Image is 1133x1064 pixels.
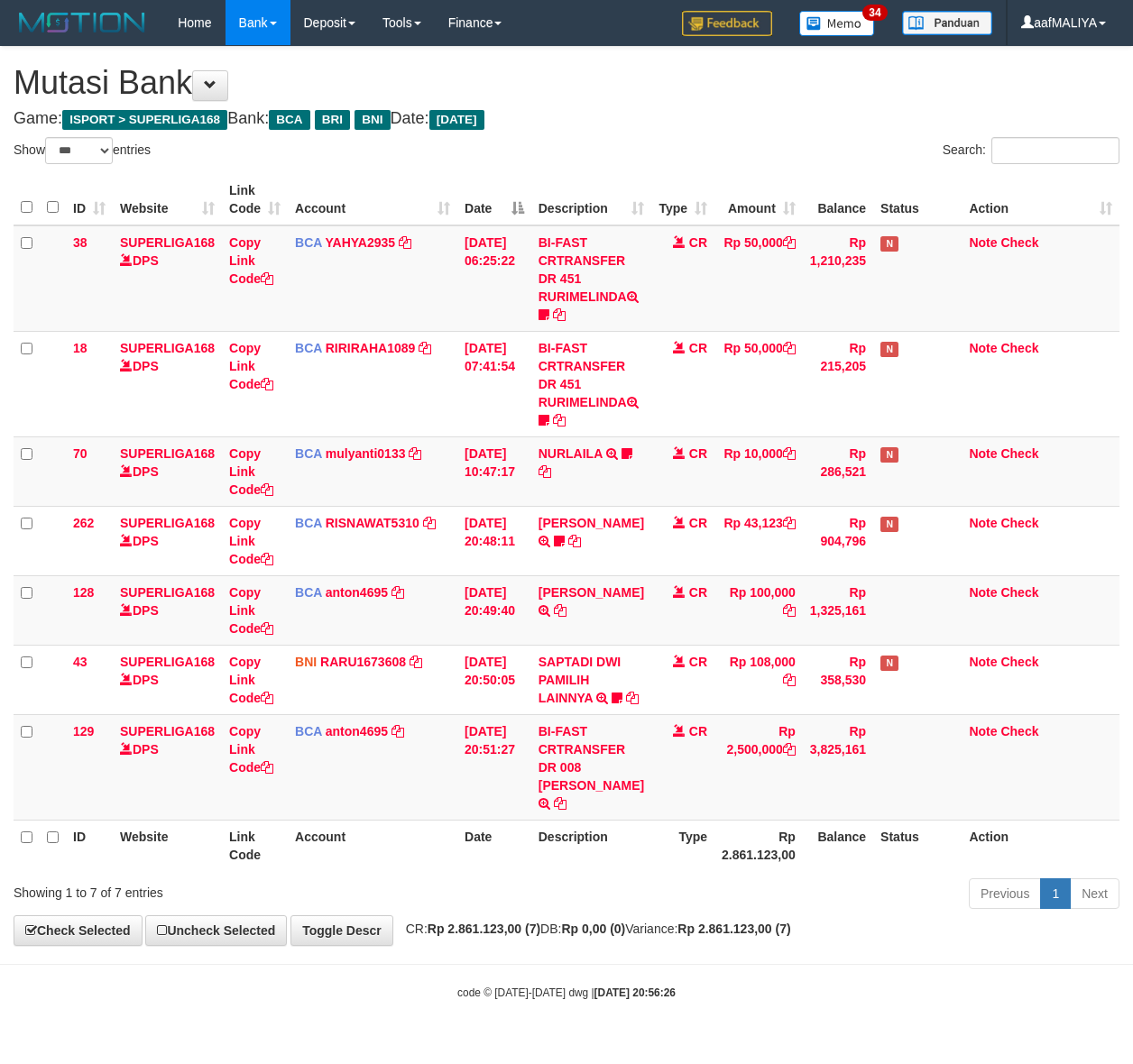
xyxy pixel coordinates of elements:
a: SUPERLIGA168 [120,724,215,738]
td: Rp 1,210,235 [803,225,873,332]
th: Balance [803,174,873,225]
span: Has Note [880,656,898,671]
h4: Game: Bank: Date: [14,110,1119,128]
a: Copy YOSI EFENDI to clipboard [568,534,581,548]
a: Previous [969,878,1041,909]
th: Action: activate to sort column ascending [962,174,1119,225]
span: CR: DB: Variance: [397,922,791,936]
a: Check [1000,585,1038,600]
a: Note [969,655,997,669]
input: Search: [991,137,1119,164]
a: Note [969,341,997,355]
a: Copy Rp 2,500,000 to clipboard [783,742,796,757]
td: Rp 904,796 [803,506,873,575]
td: Rp 3,825,161 [803,714,873,820]
a: Note [969,724,997,738]
span: 34 [862,5,887,21]
span: CR [689,724,707,738]
a: Copy Link Code [229,446,273,497]
a: Copy anton4695 to clipboard [391,585,404,600]
a: Copy Link Code [229,235,273,286]
a: Check [1000,446,1038,461]
strong: Rp 2.861.123,00 (7) [428,922,540,936]
a: Check [1000,516,1038,530]
span: 43 [73,655,88,669]
td: Rp 215,205 [803,331,873,436]
a: SAPTADI DWI PAMILIH LAINNYA [539,655,622,705]
td: Rp 50,000 [714,331,803,436]
span: Has Note [880,342,898,357]
a: Copy Rp 43,123 to clipboard [783,516,796,530]
strong: Rp 2.861.123,00 (7) [677,922,790,936]
td: DPS [113,506,222,575]
a: SUPERLIGA168 [120,235,215,250]
a: SUPERLIGA168 [120,655,215,669]
a: Copy SAPTADI DWI PAMILIH LAINNYA to clipboard [626,691,639,705]
a: Copy Rp 50,000 to clipboard [783,235,796,250]
span: [DATE] [429,110,484,130]
th: Amount: activate to sort column ascending [714,174,803,225]
a: SUPERLIGA168 [120,585,215,600]
td: Rp 43,123 [714,506,803,575]
a: Copy RISNAWAT5310 to clipboard [423,516,436,530]
th: Website [113,820,222,871]
span: BCA [269,110,309,130]
a: Copy Rp 10,000 to clipboard [783,446,796,461]
th: Type: activate to sort column ascending [651,174,714,225]
span: 128 [73,585,94,600]
a: Copy BI-FAST CRTRANSFER DR 451 RURIMELINDA to clipboard [553,307,566,322]
a: Check [1000,655,1038,669]
td: BI-FAST CRTRANSFER DR 451 RURIMELINDA [531,331,651,436]
span: CR [689,235,707,250]
a: YAHYA2935 [326,235,396,250]
span: 262 [73,516,94,530]
td: Rp 100,000 [714,575,803,645]
span: BCA [295,585,322,600]
td: BI-FAST CRTRANSFER DR 008 [PERSON_NAME] [531,714,651,820]
a: Copy Rp 108,000 to clipboard [783,673,796,687]
span: CR [689,585,707,600]
td: [DATE] 07:41:54 [457,331,531,436]
span: 70 [73,446,88,461]
a: Note [969,516,997,530]
th: Date [457,820,531,871]
td: [DATE] 20:48:11 [457,506,531,575]
a: Copy RIRIRAHA1089 to clipboard [419,341,431,355]
a: Copy anton4695 to clipboard [391,724,404,738]
td: DPS [113,225,222,332]
span: CR [689,655,707,669]
a: Copy Rp 50,000 to clipboard [783,341,796,355]
th: Status [873,174,962,225]
span: BCA [295,341,322,355]
a: Copy RARU1673608 to clipboard [410,655,422,669]
span: BNI [355,110,390,130]
a: SUPERLIGA168 [120,341,215,355]
span: Has Note [880,517,898,532]
strong: Rp 0,00 (0) [561,922,625,936]
a: Uncheck Selected [145,915,287,946]
a: Copy Link Code [229,724,273,775]
td: Rp 2,500,000 [714,714,803,820]
a: Note [969,446,997,461]
span: 129 [73,724,94,738]
img: Feedback.jpg [682,11,772,36]
label: Show entries [14,137,151,164]
th: Rp 2.861.123,00 [714,820,803,871]
th: Description [531,820,651,871]
td: Rp 50,000 [714,225,803,332]
td: [DATE] 20:50:05 [457,645,531,714]
th: Link Code [222,820,288,871]
a: [PERSON_NAME] [539,585,644,600]
img: panduan.png [902,11,992,35]
a: Copy BI-FAST CRTRANSFER DR 008 ARDI HARIYANTO to clipboard [554,796,566,811]
h1: Mutasi Bank [14,65,1119,101]
a: NURLAILA [539,446,603,461]
td: DPS [113,331,222,436]
div: Showing 1 to 7 of 7 entries [14,876,458,902]
td: Rp 358,530 [803,645,873,714]
a: anton4695 [326,724,388,738]
td: [DATE] 20:51:27 [457,714,531,820]
a: Copy Link Code [229,655,273,705]
td: Rp 286,521 [803,436,873,506]
a: Check Selected [14,915,143,946]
